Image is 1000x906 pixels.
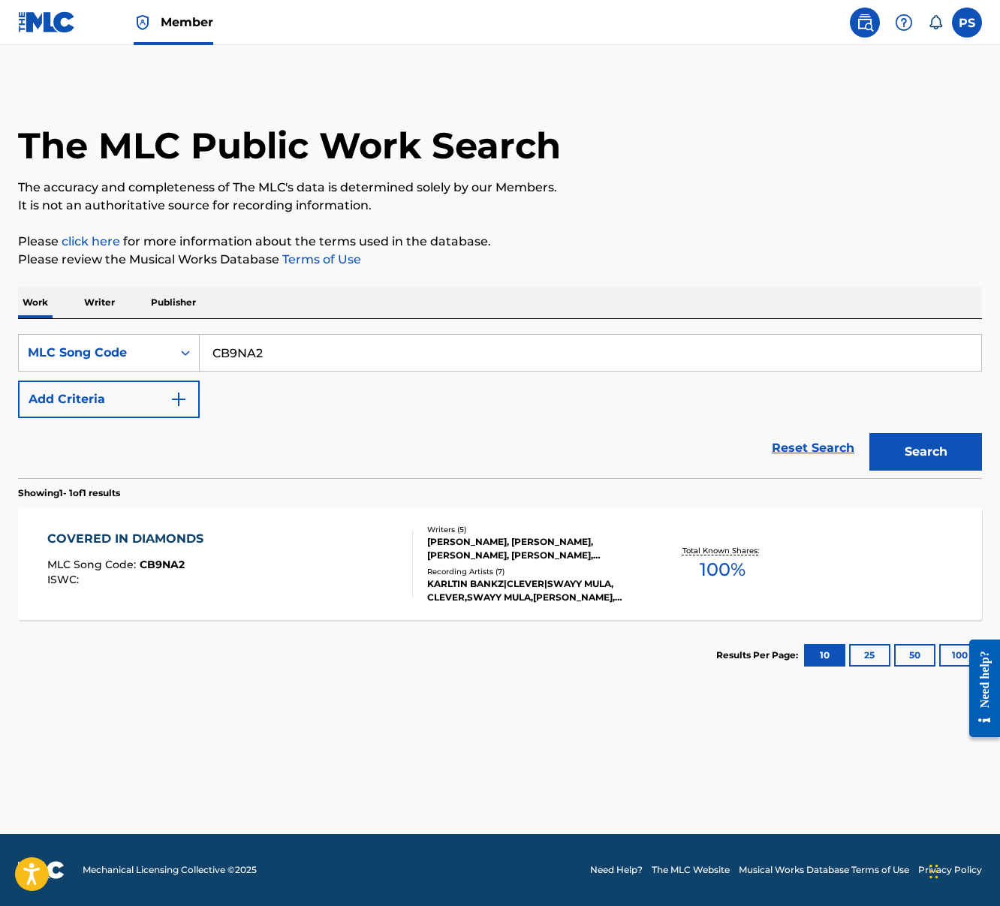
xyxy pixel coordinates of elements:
[804,644,845,667] button: 10
[925,834,1000,906] iframe: Chat Widget
[18,251,982,269] p: Please review the Musical Works Database
[18,179,982,197] p: The accuracy and completeness of The MLC's data is determined solely by our Members.
[850,8,880,38] a: Public Search
[47,530,211,548] div: COVERED IN DIAMONDS
[682,545,763,556] p: Total Known Shares:
[889,8,919,38] div: Help
[18,381,200,418] button: Add Criteria
[700,556,745,583] span: 100 %
[18,11,76,33] img: MLC Logo
[47,558,140,571] span: MLC Song Code :
[146,287,200,318] p: Publisher
[62,234,120,248] a: click here
[427,535,642,562] div: [PERSON_NAME], [PERSON_NAME], [PERSON_NAME], [PERSON_NAME], [PERSON_NAME]
[952,8,982,38] div: User Menu
[895,14,913,32] img: help
[80,287,119,318] p: Writer
[958,628,1000,748] iframe: Resource Center
[739,863,909,877] a: Musical Works Database Terms of Use
[18,287,53,318] p: Work
[856,14,874,32] img: search
[652,863,730,877] a: The MLC Website
[140,558,185,571] span: CB9NA2
[134,14,152,32] img: Top Rightsholder
[18,197,982,215] p: It is not an authoritative source for recording information.
[849,644,890,667] button: 25
[764,432,862,465] a: Reset Search
[170,390,188,408] img: 9d2ae6d4665cec9f34b9.svg
[929,849,938,894] div: Drag
[918,863,982,877] a: Privacy Policy
[83,863,257,877] span: Mechanical Licensing Collective © 2025
[18,507,982,620] a: COVERED IN DIAMONDSMLC Song Code:CB9NA2ISWC:Writers (5)[PERSON_NAME], [PERSON_NAME], [PERSON_NAME...
[18,233,982,251] p: Please for more information about the terms used in the database.
[161,14,213,31] span: Member
[47,573,83,586] span: ISWC :
[427,524,642,535] div: Writers ( 5 )
[894,644,935,667] button: 50
[590,863,643,877] a: Need Help?
[18,486,120,500] p: Showing 1 - 1 of 1 results
[716,649,802,662] p: Results Per Page:
[427,566,642,577] div: Recording Artists ( 7 )
[427,577,642,604] div: KARLTIN BANKZ|CLEVER|SWAYY MULA, CLEVER,SWAYY MULA,[PERSON_NAME], CLEVER, SWAYY MULA & KARLTIN BA...
[928,15,943,30] div: Notifications
[939,644,980,667] button: 100
[28,344,163,362] div: MLC Song Code
[18,334,982,478] form: Search Form
[18,861,65,879] img: logo
[279,252,361,266] a: Terms of Use
[869,433,982,471] button: Search
[18,123,561,168] h1: The MLC Public Work Search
